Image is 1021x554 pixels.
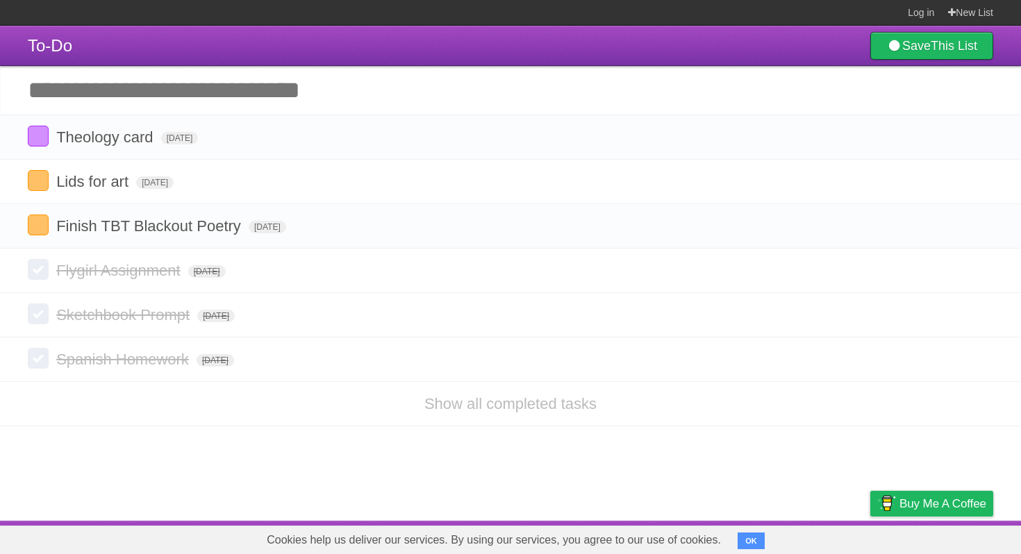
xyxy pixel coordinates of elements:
a: Buy me a coffee [870,491,993,517]
span: [DATE] [197,310,235,322]
label: Done [28,303,49,324]
span: Lids for art [56,173,132,190]
a: Show all completed tasks [424,395,597,412]
span: Flygirl Assignment [56,262,184,279]
button: OK [738,532,765,549]
span: Buy me a coffee [899,492,986,516]
span: [DATE] [249,221,286,233]
label: Done [28,259,49,280]
span: [DATE] [161,132,199,144]
label: Done [28,170,49,191]
a: Terms [805,524,836,551]
span: [DATE] [197,354,234,367]
label: Done [28,215,49,235]
span: [DATE] [136,176,174,189]
img: Buy me a coffee [877,492,896,515]
a: SaveThis List [870,32,993,60]
span: To-Do [28,36,72,55]
span: Spanish Homework [56,351,192,368]
span: Theology card [56,128,156,146]
a: Developers [731,524,788,551]
label: Done [28,126,49,146]
a: Privacy [852,524,888,551]
a: About [686,524,715,551]
span: Sketchbook Prompt [56,306,193,324]
b: This List [931,39,977,53]
span: Finish TBT Blackout Poetry [56,217,244,235]
a: Suggest a feature [906,524,993,551]
label: Done [28,348,49,369]
span: [DATE] [188,265,226,278]
span: Cookies help us deliver our services. By using our services, you agree to our use of cookies. [253,526,735,554]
